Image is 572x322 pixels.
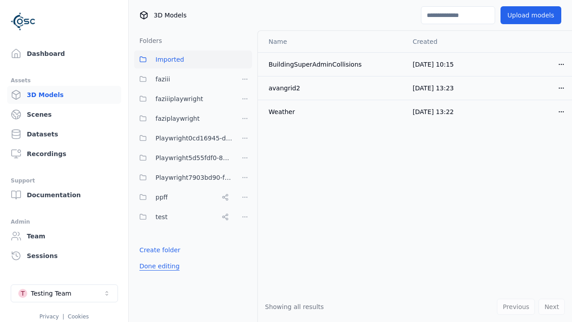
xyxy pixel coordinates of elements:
[134,242,186,258] button: Create folder
[11,216,118,227] div: Admin
[7,247,121,265] a: Sessions
[134,70,232,88] button: faziii
[156,133,232,144] span: Playwright0cd16945-d24c-45f9-a8ba-c74193e3fd84
[156,113,200,124] span: faziplaywright
[7,125,121,143] a: Datasets
[134,90,232,108] button: faziiiplaywright
[258,31,405,52] th: Name
[18,289,27,298] div: T
[405,31,489,52] th: Created
[269,60,398,69] div: BuildingSuperAdminCollisions
[68,314,89,320] a: Cookies
[156,93,203,104] span: faziiiplaywright
[269,84,398,93] div: avangrid2
[134,110,232,127] button: faziplaywright
[7,145,121,163] a: Recordings
[134,36,162,45] h3: Folders
[7,186,121,204] a: Documentation
[134,129,232,147] button: Playwright0cd16945-d24c-45f9-a8ba-c74193e3fd84
[412,108,454,115] span: [DATE] 13:22
[156,153,232,163] span: Playwright5d55fdf0-8460-4eec-80fe-44eec793d696
[265,303,324,310] span: Showing all results
[39,314,59,320] a: Privacy
[134,51,252,68] button: Imported
[134,208,232,226] button: test
[500,6,561,24] button: Upload models
[156,54,184,65] span: Imported
[11,9,36,34] img: Logo
[7,227,121,245] a: Team
[134,188,232,206] button: ppff
[7,106,121,123] a: Scenes
[269,107,398,116] div: Weather
[7,86,121,104] a: 3D Models
[11,284,118,302] button: Select a workspace
[156,74,170,85] span: faziii
[139,246,181,254] a: Create folder
[11,75,118,86] div: Assets
[134,258,185,274] button: Done editing
[31,289,71,298] div: Testing Team
[156,212,168,222] span: test
[154,11,186,20] span: 3D Models
[7,45,121,63] a: Dashboard
[63,314,64,320] span: |
[412,85,454,92] span: [DATE] 13:23
[11,175,118,186] div: Support
[412,61,454,68] span: [DATE] 10:15
[134,169,232,186] button: Playwright7903bd90-f1ee-40e5-8689-7a943bbd43ef
[134,149,232,167] button: Playwright5d55fdf0-8460-4eec-80fe-44eec793d696
[156,172,232,183] span: Playwright7903bd90-f1ee-40e5-8689-7a943bbd43ef
[156,192,168,203] span: ppff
